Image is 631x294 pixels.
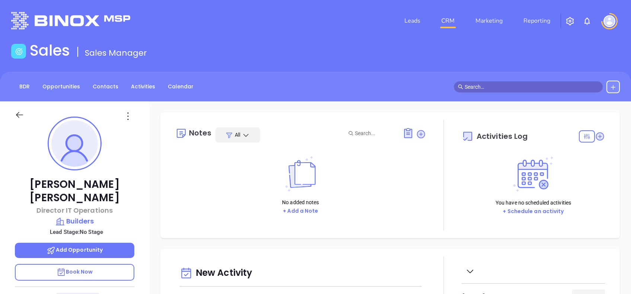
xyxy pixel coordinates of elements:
a: Leads [401,13,423,28]
a: Reporting [521,13,553,28]
h1: Sales [30,42,70,59]
a: Builders [15,216,134,226]
input: Search… [465,83,599,91]
button: + Add a Note [281,207,320,215]
p: Lead Stage: No Stage [19,227,134,237]
p: You have no scheduled activities [496,199,571,207]
img: Activities [513,157,553,192]
button: + Schedule an activity [500,207,566,216]
div: Notes [189,129,212,137]
img: iconSetting [566,17,574,26]
span: Book Now [57,268,93,275]
a: Activities [126,81,160,93]
p: Director IT Operations [15,205,134,215]
a: Opportunities [38,81,84,93]
input: Search... [355,129,394,137]
a: CRM [438,13,458,28]
span: All [235,131,240,138]
span: Sales Manager [85,47,147,59]
img: iconNotification [583,17,592,26]
p: No added notes [281,198,320,206]
img: profile-user [51,120,98,167]
a: BDR [15,81,34,93]
img: user [603,15,615,27]
span: search [458,84,463,89]
p: [PERSON_NAME] [PERSON_NAME] [15,178,134,205]
img: Notes [281,156,321,192]
a: Contacts [88,81,123,93]
img: logo [11,12,130,29]
a: Marketing [473,13,506,28]
span: Add Opportunity [47,246,103,254]
div: New Activity [180,264,422,283]
a: Calendar [163,81,198,93]
span: Activities Log [477,133,528,140]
